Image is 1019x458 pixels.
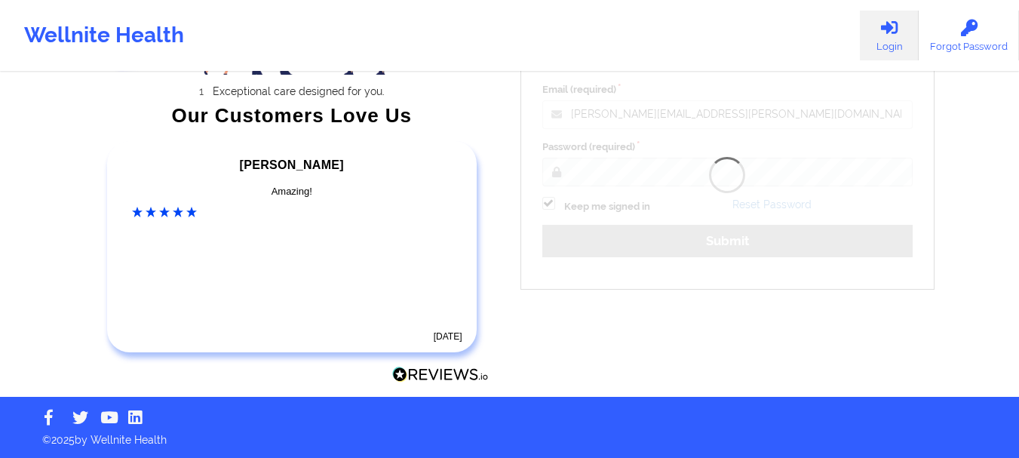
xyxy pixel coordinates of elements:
div: Amazing! [132,184,452,199]
span: [PERSON_NAME] [240,158,344,171]
div: Our Customers Love Us [95,108,489,123]
a: Forgot Password [919,11,1019,60]
img: Reviews.io Logo [392,367,489,383]
time: [DATE] [434,331,462,342]
li: Exceptional care designed for you. [109,85,489,97]
a: Login [860,11,919,60]
a: Reviews.io Logo [392,367,489,386]
p: © 2025 by Wellnite Health [32,422,987,447]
